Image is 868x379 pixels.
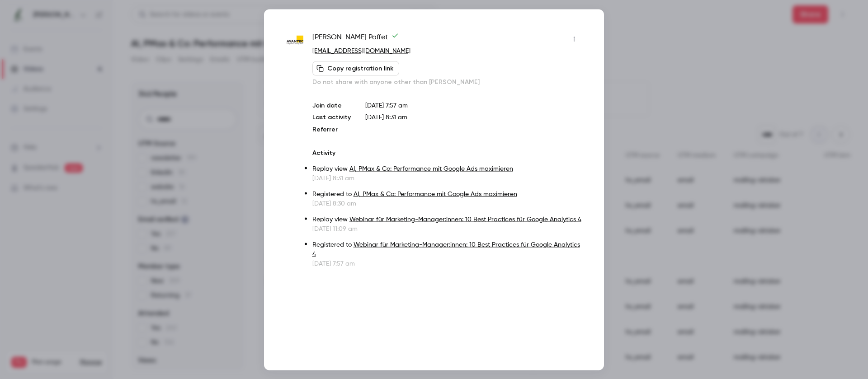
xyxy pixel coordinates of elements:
[312,241,580,257] a: Webinar für Marketing-Manager:innen: 10 Best Practices für Google Analytics 4
[349,165,513,172] a: AI, PMax & Co: Performance mit Google Ads maximieren
[312,215,581,224] p: Replay view
[365,114,407,120] span: [DATE] 8:31 am
[312,32,399,46] span: [PERSON_NAME] Poffet
[312,199,581,208] p: [DATE] 8:30 am
[312,173,581,182] p: [DATE] 8:31 am
[287,33,303,49] img: avantec.ch
[312,112,351,122] p: Last activity
[312,189,581,199] p: Registered to
[312,164,581,173] p: Replay view
[312,61,399,75] button: Copy registration link
[312,240,581,259] p: Registered to
[312,259,581,268] p: [DATE] 7:57 am
[312,224,581,233] p: [DATE] 11:09 am
[312,125,351,134] p: Referrer
[349,216,581,222] a: Webinar für Marketing-Manager:innen: 10 Best Practices für Google Analytics 4
[354,191,517,197] a: AI, PMax & Co: Performance mit Google Ads maximieren
[312,47,410,54] a: [EMAIL_ADDRESS][DOMAIN_NAME]
[365,101,581,110] p: [DATE] 7:57 am
[312,148,581,157] p: Activity
[312,101,351,110] p: Join date
[312,77,581,86] p: Do not share with anyone other than [PERSON_NAME]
